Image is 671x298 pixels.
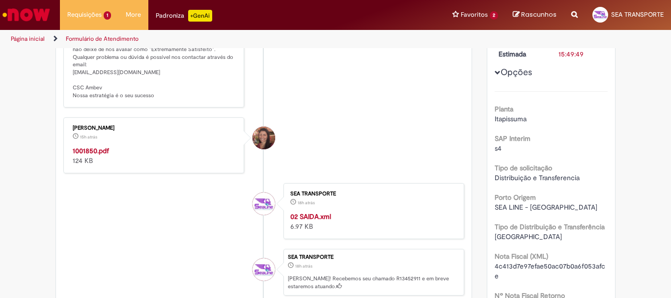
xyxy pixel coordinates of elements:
[290,191,454,197] div: SEA TRANSPORTE
[252,192,275,215] div: SEA TRANSPORTE
[73,125,236,131] div: [PERSON_NAME]
[80,134,97,140] span: 15h atrás
[73,146,236,165] div: 124 KB
[495,252,548,261] b: Nota Fiscal (XML)
[495,173,580,182] span: Distribuição e Transferencia
[73,146,109,155] a: 1001850.pdf
[1,5,52,25] img: ServiceNow
[67,10,102,20] span: Requisições
[63,249,464,296] li: SEA TRANSPORTE
[513,10,557,20] a: Rascunhos
[7,30,440,48] ul: Trilhas de página
[495,193,536,202] b: Porto Origem
[252,127,275,149] div: Selma Rosa Resende Marques
[126,10,141,20] span: More
[80,134,97,140] time: 27/08/2025 16:59:57
[298,200,315,206] time: 27/08/2025 14:47:50
[290,212,454,231] div: 6.97 KB
[66,35,139,43] a: Formulário de Atendimento
[104,11,111,20] span: 1
[295,263,312,269] time: 27/08/2025 14:49:46
[495,222,605,231] b: Tipo de Distribuição e Transferência
[559,39,604,59] div: [DATE] 15:49:49
[495,144,502,153] span: s4
[461,10,488,20] span: Favoritos
[495,203,597,212] span: SEA LINE - [GEOGRAPHIC_DATA]
[495,262,605,280] span: 4c413d7e97efae50ac07b0a6f053afce
[290,212,331,221] a: 02 SAIDA.xml
[298,200,315,206] span: 18h atrás
[495,114,527,123] span: Itapissuma
[495,232,562,241] span: [GEOGRAPHIC_DATA]
[156,10,212,22] div: Padroniza
[188,10,212,22] p: +GenAi
[288,254,459,260] div: SEA TRANSPORTE
[295,263,312,269] span: 18h atrás
[521,10,557,19] span: Rascunhos
[495,163,552,172] b: Tipo de solicitação
[288,275,459,290] p: [PERSON_NAME]! Recebemos seu chamado R13452911 e em breve estaremos atuando.
[490,11,498,20] span: 2
[611,10,664,19] span: SEA TRANSPORTE
[252,258,275,281] div: SEA TRANSPORTE
[495,105,513,113] b: Planta
[11,35,45,43] a: Página inicial
[491,39,552,59] dt: Conclusão Estimada
[495,134,531,143] b: SAP Interim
